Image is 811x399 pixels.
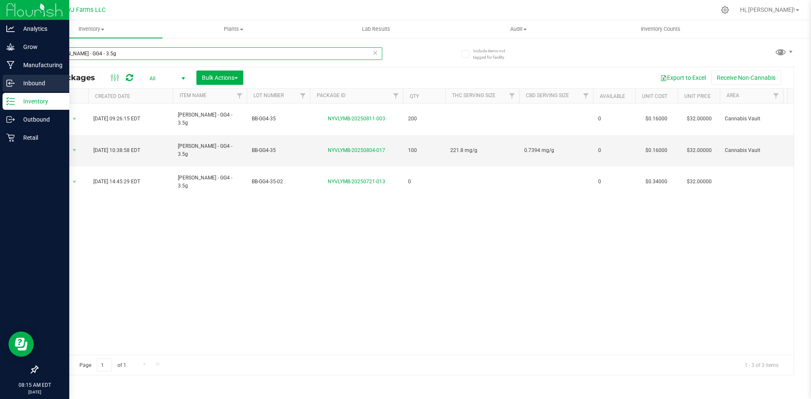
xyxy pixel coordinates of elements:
span: [PERSON_NAME] - GG4 - 3.5g [178,111,242,127]
span: Bulk Actions [202,74,238,81]
span: select [69,113,80,125]
span: 221.8 mg/g [450,147,514,155]
p: Analytics [15,24,65,34]
iframe: Resource center [8,331,34,357]
a: Lab Results [305,20,447,38]
span: All Packages [44,73,103,82]
a: Filter [389,89,403,103]
a: Item Name [180,92,207,98]
inline-svg: Manufacturing [6,61,15,69]
a: Unit Cost [642,93,667,99]
a: Qty [410,93,419,99]
a: NYVLYMB-20250804-017 [328,147,385,153]
p: Manufacturing [15,60,65,70]
a: Filter [579,89,593,103]
span: [DATE] 14:45:29 EDT [93,178,140,186]
input: Search Package ID, Item Name, SKU, Lot or Part Number... [37,47,382,60]
span: Inventory [20,25,163,33]
span: $32.00000 [683,113,716,125]
p: Retail [15,133,65,143]
span: 1 - 3 of 3 items [738,358,785,371]
span: 0 [598,115,630,123]
button: Receive Non-Cannabis [711,71,781,85]
span: Page of 1 [72,358,133,372]
td: $0.34000 [635,166,678,198]
inline-svg: Grow [6,43,15,51]
a: Filter [233,89,247,103]
td: $0.16000 [635,103,678,135]
p: [DATE] [4,389,65,395]
span: 0 [598,147,630,155]
span: BB-GG4-35 [252,147,305,155]
a: CBD Serving Size [526,92,569,98]
a: Created Date [95,93,130,99]
a: Unit Price [684,93,711,99]
a: NYVLYMB-20250811-003 [328,116,385,122]
span: [DATE] 10:38:58 EDT [93,147,140,155]
span: 200 [408,115,440,123]
button: Export to Excel [655,71,711,85]
a: Plants [163,20,305,38]
span: Audit [448,25,589,33]
inline-svg: Inventory [6,97,15,106]
a: Inventory [20,20,163,38]
inline-svg: Outbound [6,115,15,124]
input: 1 [97,358,112,372]
a: Audit [447,20,590,38]
button: Bulk Actions [196,71,243,85]
span: Lab Results [351,25,402,33]
span: Inventory Counts [629,25,692,33]
a: Package ID [317,92,346,98]
span: Plants [163,25,305,33]
span: Clear [372,47,378,58]
a: Lot Number [253,92,284,98]
a: Area [727,92,739,98]
span: select [69,144,80,156]
span: VJ Farms LLC [67,6,106,14]
inline-svg: Analytics [6,24,15,33]
div: Manage settings [720,6,730,14]
p: Outbound [15,114,65,125]
a: Filter [505,89,519,103]
span: $32.00000 [683,144,716,157]
span: $32.00000 [683,176,716,188]
span: Include items not tagged for facility [473,48,515,60]
span: [PERSON_NAME] - GG4 - 3.5g [178,174,242,190]
td: $0.16000 [635,135,678,167]
a: Filter [296,89,310,103]
span: 0 [408,178,440,186]
p: Inbound [15,78,65,88]
span: 0 [598,178,630,186]
span: BB-GG4-35-02 [252,178,305,186]
p: Grow [15,42,65,52]
a: THC Serving Size [452,92,495,98]
span: [PERSON_NAME] - GG4 - 3.5g [178,142,242,158]
span: 0.7394 mg/g [524,147,588,155]
p: 08:15 AM EDT [4,381,65,389]
span: Hi, [PERSON_NAME]! [740,6,795,13]
a: Available [600,93,625,99]
span: [DATE] 09:26:15 EDT [93,115,140,123]
inline-svg: Retail [6,133,15,142]
span: Cannabis Vault [725,147,778,155]
a: NYVLYMB-20250721-013 [328,179,385,185]
span: 100 [408,147,440,155]
span: select [69,176,80,188]
span: BB-GG4-35 [252,115,305,123]
span: Cannabis Vault [725,115,778,123]
p: Inventory [15,96,65,106]
a: Inventory Counts [590,20,732,38]
a: Filter [769,89,783,103]
inline-svg: Inbound [6,79,15,87]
